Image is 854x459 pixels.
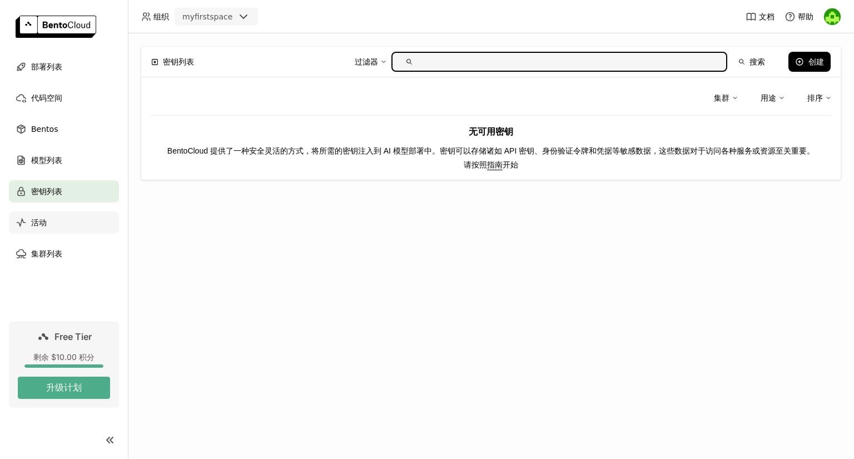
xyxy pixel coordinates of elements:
img: peng liao [824,8,841,25]
a: Free Tier剩余 $10.00 积分升级计划 [9,321,119,408]
p: 请按照 开始 [150,159,832,171]
span: 活动 [31,216,47,229]
a: 文档 [746,11,774,22]
span: 文档 [759,12,774,22]
a: 指南 [487,160,503,169]
a: 模型列表 [9,149,119,171]
h3: 无可用密钥 [150,125,832,139]
span: Free Tier [54,331,92,342]
div: 排序 [807,92,823,104]
a: 集群列表 [9,243,119,265]
span: 组织 [153,12,169,22]
span: 模型列表 [31,154,62,167]
button: 升级计划 [18,377,110,399]
a: Bentos [9,118,119,140]
a: 密钥列表 [9,180,119,203]
div: 排序 [807,86,832,110]
a: 活动 [9,211,119,234]
span: 帮助 [798,12,813,22]
span: Bentos [31,122,58,136]
p: BentoCloud 提供了一种安全灵活的方式，将所需的密钥注入到 AI 模型部署中。密钥可以存储诸如 API 密钥、身份验证令牌和凭据等敏感数据，这些数据对于访问各种服务或资源至关重要。 [150,145,832,157]
div: 集群 [714,92,729,104]
div: 剩余 $10.00 积分 [18,352,110,362]
div: 过滤器 [355,56,378,68]
div: 用途 [761,92,776,104]
div: 过滤器 [355,50,387,73]
span: 密钥列表 [31,185,62,198]
span: 集群列表 [31,247,62,260]
img: logo [16,16,96,38]
span: 部署列表 [31,60,62,73]
span: 密钥列表 [163,56,194,68]
button: 创建 [788,52,831,72]
a: 代码空间 [9,87,119,109]
div: 帮助 [785,11,813,22]
a: 部署列表 [9,56,119,78]
button: 搜索 [732,52,772,72]
span: 代码空间 [31,91,62,105]
div: 集群 [714,86,738,110]
input: Selected myfirstspace. [234,12,235,23]
div: 用途 [761,86,785,110]
div: myfirstspace [182,11,232,22]
div: 创建 [808,57,824,66]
